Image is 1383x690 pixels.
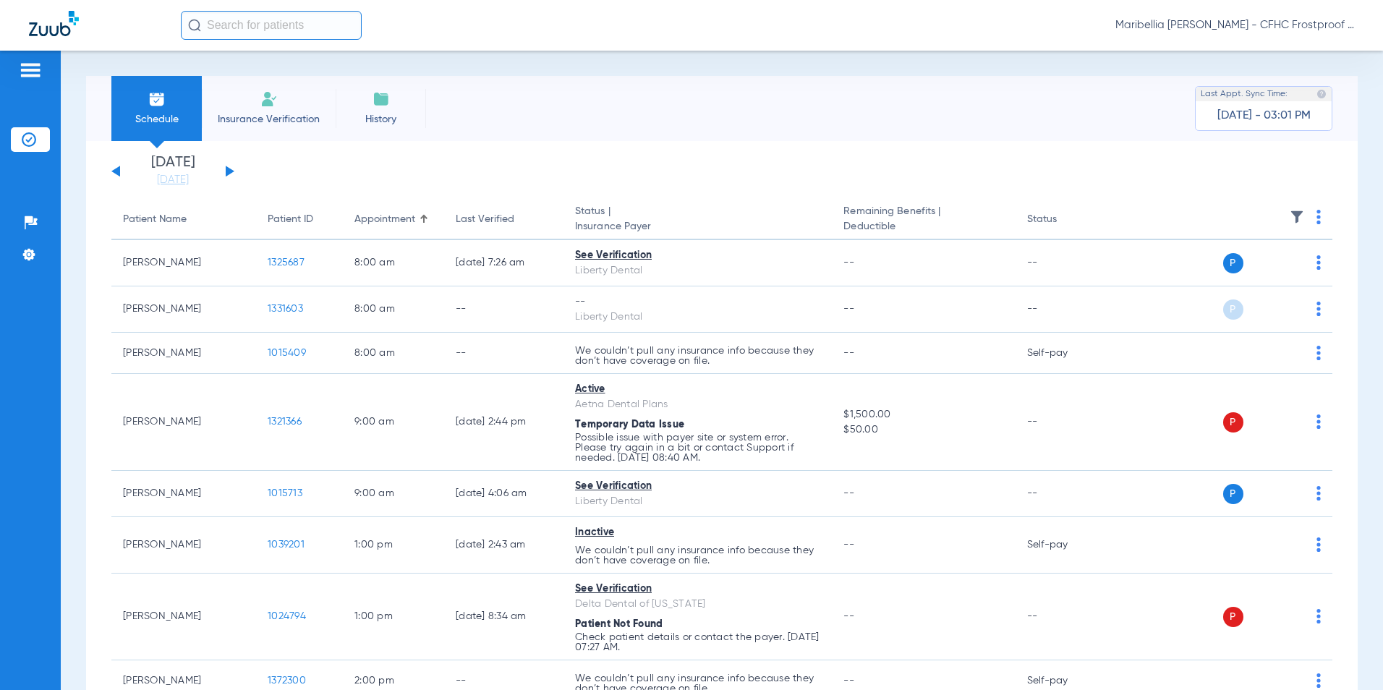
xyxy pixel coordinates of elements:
p: We couldn’t pull any insurance info because they don’t have coverage on file. [575,545,820,566]
div: Last Verified [456,212,514,227]
span: 1325687 [268,257,305,268]
li: [DATE] [129,156,216,187]
img: Manual Insurance Verification [260,90,278,108]
span: $1,500.00 [843,407,1003,422]
td: -- [1016,574,1113,660]
td: -- [444,333,563,374]
span: Maribellia [PERSON_NAME] - CFHC Frostproof Dental [1115,18,1354,33]
span: Schedule [122,112,191,127]
div: Patient Name [123,212,244,227]
span: P [1223,607,1243,627]
div: Appointment [354,212,433,227]
td: [DATE] 2:44 PM [444,374,563,471]
th: Remaining Benefits | [832,200,1015,240]
span: -- [843,611,854,621]
img: group-dot-blue.svg [1316,210,1321,224]
img: group-dot-blue.svg [1316,486,1321,501]
a: [DATE] [129,173,216,187]
td: 9:00 AM [343,374,444,471]
img: Zuub Logo [29,11,79,36]
td: [PERSON_NAME] [111,286,256,333]
td: [PERSON_NAME] [111,333,256,374]
td: [PERSON_NAME] [111,574,256,660]
td: -- [444,286,563,333]
span: [DATE] - 03:01 PM [1217,108,1311,123]
div: Chat Widget [1311,621,1383,690]
span: Last Appt. Sync Time: [1201,87,1288,101]
td: 8:00 AM [343,286,444,333]
span: P [1223,412,1243,433]
span: Insurance Verification [213,112,325,127]
img: group-dot-blue.svg [1316,609,1321,623]
span: P [1223,299,1243,320]
span: -- [843,348,854,358]
div: Patient Name [123,212,187,227]
div: Liberty Dental [575,263,820,278]
div: -- [575,294,820,310]
input: Search for patients [181,11,362,40]
div: Patient ID [268,212,313,227]
img: group-dot-blue.svg [1316,302,1321,316]
div: See Verification [575,582,820,597]
p: Possible issue with payer site or system error. Please try again in a bit or contact Support if n... [575,433,820,463]
img: group-dot-blue.svg [1316,346,1321,360]
span: P [1223,484,1243,504]
span: 1024794 [268,611,306,621]
td: 1:00 PM [343,574,444,660]
td: [PERSON_NAME] [111,240,256,286]
span: Insurance Payer [575,219,820,234]
td: -- [1016,286,1113,333]
td: -- [1016,240,1113,286]
span: 1372300 [268,676,306,686]
td: [DATE] 4:06 AM [444,471,563,517]
div: Active [575,382,820,397]
span: 1039201 [268,540,305,550]
td: [DATE] 2:43 AM [444,517,563,574]
span: 1321366 [268,417,302,427]
td: 8:00 AM [343,240,444,286]
img: group-dot-blue.svg [1316,255,1321,270]
span: 1015713 [268,488,302,498]
td: Self-pay [1016,333,1113,374]
p: Check patient details or contact the payer. [DATE] 07:27 AM. [575,632,820,652]
div: Inactive [575,525,820,540]
td: [DATE] 7:26 AM [444,240,563,286]
span: -- [843,676,854,686]
td: 9:00 AM [343,471,444,517]
div: Last Verified [456,212,552,227]
span: 1015409 [268,348,306,358]
td: [PERSON_NAME] [111,471,256,517]
img: Search Icon [188,19,201,32]
span: 1331603 [268,304,303,314]
img: hamburger-icon [19,61,42,79]
div: Appointment [354,212,415,227]
span: P [1223,253,1243,273]
th: Status | [563,200,832,240]
div: See Verification [575,479,820,494]
div: Aetna Dental Plans [575,397,820,412]
div: Patient ID [268,212,331,227]
td: Self-pay [1016,517,1113,574]
span: Deductible [843,219,1003,234]
td: 1:00 PM [343,517,444,574]
img: group-dot-blue.svg [1316,537,1321,552]
td: -- [1016,471,1113,517]
p: We couldn’t pull any insurance info because they don’t have coverage on file. [575,346,820,366]
img: Schedule [148,90,166,108]
td: [PERSON_NAME] [111,374,256,471]
img: group-dot-blue.svg [1316,414,1321,429]
img: filter.svg [1290,210,1304,224]
span: -- [843,304,854,314]
span: Patient Not Found [575,619,663,629]
div: Liberty Dental [575,310,820,325]
span: -- [843,540,854,550]
th: Status [1016,200,1113,240]
div: See Verification [575,248,820,263]
img: last sync help info [1316,89,1327,99]
span: $50.00 [843,422,1003,438]
td: [PERSON_NAME] [111,517,256,574]
span: Temporary Data Issue [575,419,684,430]
td: [DATE] 8:34 AM [444,574,563,660]
td: -- [1016,374,1113,471]
span: -- [843,488,854,498]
